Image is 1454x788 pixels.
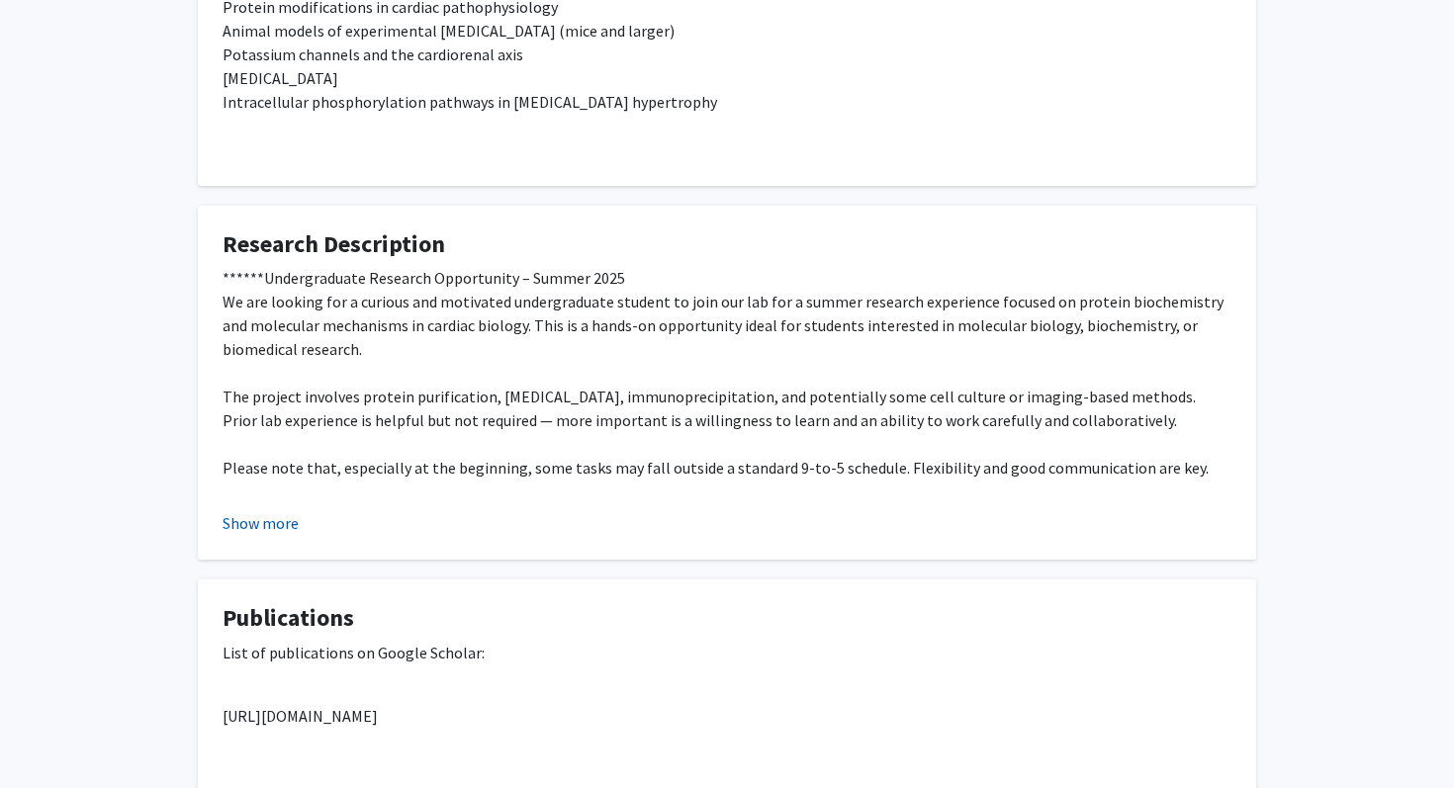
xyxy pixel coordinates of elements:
p: [URL][DOMAIN_NAME] [223,704,1231,728]
button: Show more [223,511,299,535]
p: ******Undergraduate Research Opportunity – Summer 2025 We are looking for a curious and motivated... [223,266,1231,598]
iframe: Chat [15,699,84,773]
h4: Research Description [223,230,1231,259]
p: List of publications on Google Scholar: [223,641,1231,664]
h4: Publications [223,604,1231,633]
